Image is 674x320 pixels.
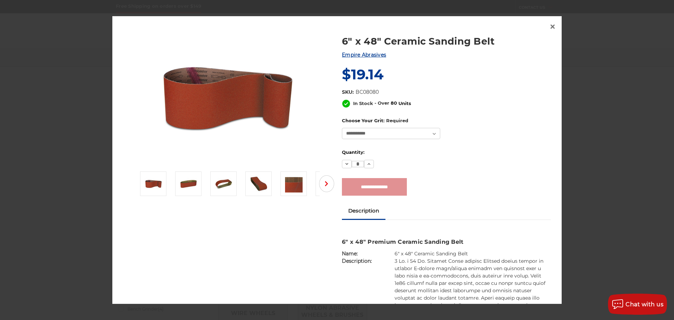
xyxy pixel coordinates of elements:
[549,20,556,33] span: ×
[342,203,385,218] a: Description
[342,250,358,257] strong: Name:
[386,118,408,123] small: Required
[342,89,354,96] dt: SKU:
[215,175,232,192] img: 6" x 48" Sanding Belt - Ceramic
[145,175,162,192] img: 6" x 48" Ceramic Sanding Belt
[375,100,389,106] span: - Over
[398,100,411,106] span: Units
[319,175,334,192] button: Next
[395,250,551,257] td: 6" x 48" Ceramic Sanding Belt
[547,21,558,32] a: Close
[356,89,379,96] dd: BC08080
[342,52,386,58] a: Empire Abrasives
[342,34,551,48] a: 6" x 48" Ceramic Sanding Belt
[353,100,373,106] span: In Stock
[626,301,663,308] span: Chat with us
[158,27,298,168] img: 6" x 48" Ceramic Sanding Belt
[342,149,551,156] label: Quantity:
[342,117,551,124] label: Choose Your Grit:
[391,100,397,106] span: 80
[608,294,667,315] button: Chat with us
[342,66,384,83] span: $19.14
[342,238,551,246] h3: 6" x 48" Premium Ceramic Sanding Belt
[250,175,267,192] img: 6" x 48" Sanding Belt - Cer
[342,258,372,264] strong: Description:
[180,175,197,192] img: 6" x 48" Cer Sanding Belt
[285,175,303,192] img: 6" x 48" - Ceramic Sanding Belt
